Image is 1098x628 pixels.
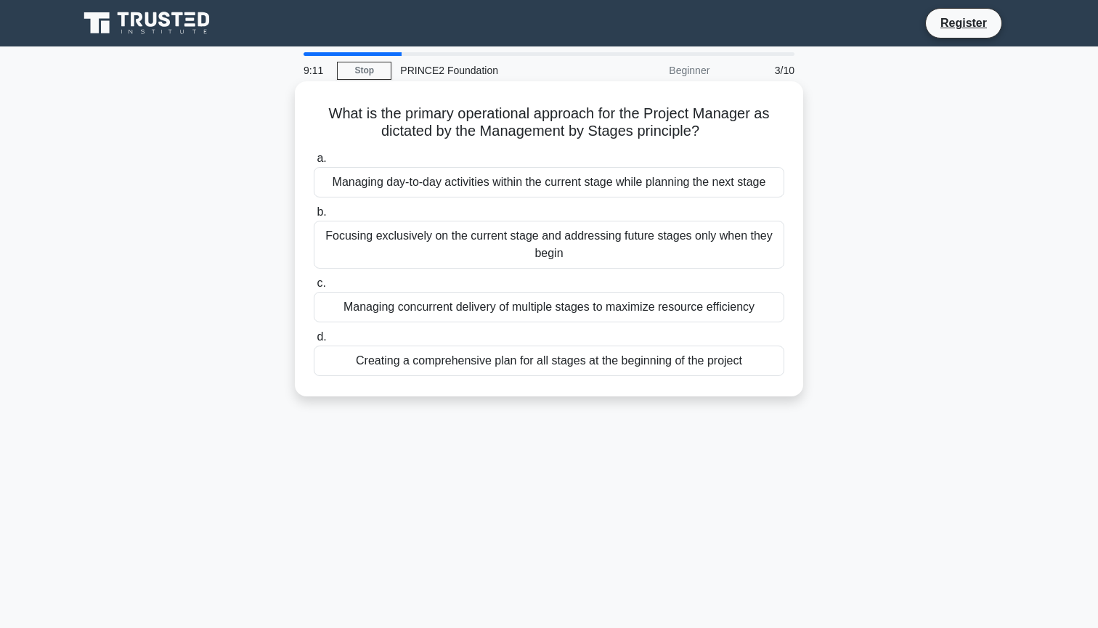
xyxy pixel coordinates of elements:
[391,56,591,85] div: PRINCE2 Foundation
[314,221,784,269] div: Focusing exclusively on the current stage and addressing future stages only when they begin
[314,167,784,197] div: Managing day-to-day activities within the current stage while planning the next stage
[591,56,718,85] div: Beginner
[718,56,803,85] div: 3/10
[314,346,784,376] div: Creating a comprehensive plan for all stages at the beginning of the project
[317,330,326,343] span: d.
[317,205,326,218] span: b.
[295,56,337,85] div: 9:11
[312,105,786,141] h5: What is the primary operational approach for the Project Manager as dictated by the Management by...
[932,14,996,32] a: Register
[337,62,391,80] a: Stop
[317,152,326,164] span: a.
[314,292,784,322] div: Managing concurrent delivery of multiple stages to maximize resource efficiency
[317,277,325,289] span: c.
